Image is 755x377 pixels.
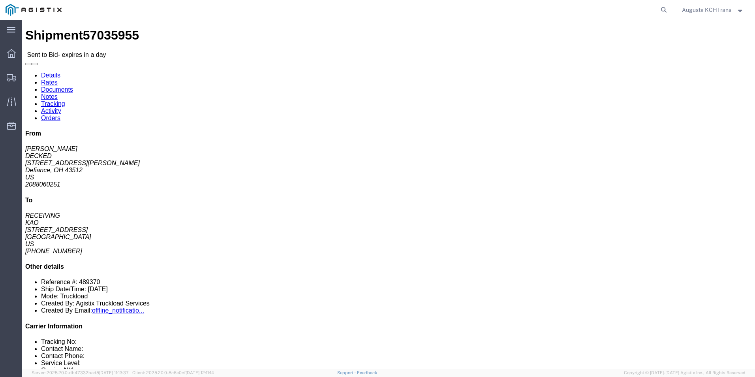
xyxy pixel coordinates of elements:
[132,370,214,375] span: Client: 2025.20.0-8c6e0cf
[337,370,357,375] a: Support
[357,370,377,375] a: Feedback
[682,5,744,15] button: Augusta KCHTrans
[99,370,129,375] span: [DATE] 11:13:37
[682,6,731,14] span: Augusta KCHTrans
[186,370,214,375] span: [DATE] 12:11:14
[32,370,129,375] span: Server: 2025.20.0-db47332bad5
[624,369,746,376] span: Copyright © [DATE]-[DATE] Agistix Inc., All Rights Reserved
[22,20,755,369] iframe: FS Legacy Container
[6,4,62,16] img: logo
